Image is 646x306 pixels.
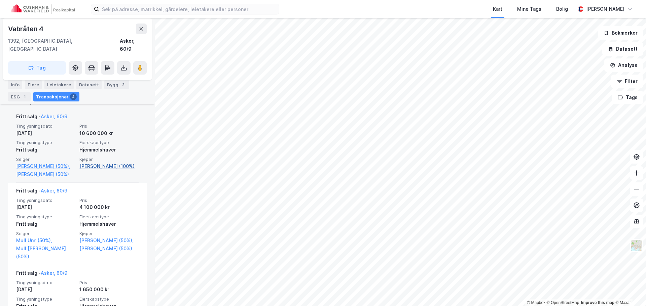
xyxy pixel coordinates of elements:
a: Improve this map [581,300,614,305]
span: Tinglysningsdato [16,198,75,203]
div: 4 100 000 kr [79,203,139,211]
span: Pris [79,123,139,129]
button: Analyse [604,58,643,72]
div: Fritt salg [16,146,75,154]
a: Mull [PERSON_NAME] (50%) [16,245,75,261]
div: Kart [493,5,502,13]
a: OpenStreetMap [547,300,579,305]
button: Tags [612,91,643,104]
div: 1 650 000 kr [79,286,139,294]
span: Selger [16,231,75,236]
button: Bokmerker [598,26,643,40]
span: Eierskapstype [79,296,139,302]
input: Søk på adresse, matrikkel, gårdeiere, leietakere eller personer [99,4,279,14]
div: Fritt salg - [16,187,67,198]
div: 1 [21,93,28,100]
div: [DATE] [16,203,75,211]
div: Hjemmelshaver [79,220,139,228]
span: Tinglysningstype [16,296,75,302]
span: Tinglysningsdato [16,123,75,129]
a: Asker, 60/9 [41,270,67,276]
span: Selger [16,157,75,162]
div: Bolig [556,5,568,13]
div: Fritt salg - [16,113,67,123]
div: ESG [8,92,31,101]
div: Transaksjoner [33,92,79,101]
span: Pris [79,198,139,203]
div: 1392, [GEOGRAPHIC_DATA], [GEOGRAPHIC_DATA] [8,37,120,53]
img: cushman-wakefield-realkapital-logo.202ea83816669bd177139c58696a8fa1.svg [11,4,75,14]
div: Asker, 60/9 [120,37,147,53]
span: Tinglysningstype [16,214,75,220]
a: [PERSON_NAME] (50%) [16,170,75,178]
span: Eierskapstype [79,214,139,220]
button: Tag [8,61,66,75]
div: 2 [120,81,127,88]
div: Datasett [76,80,102,89]
div: 10 600 000 kr [79,129,139,137]
div: [DATE] [16,129,75,137]
span: Kjøper [79,157,139,162]
a: Mull Unn (50%), [16,236,75,245]
div: Fritt salg [16,220,75,228]
a: Asker, 60/9 [41,188,67,193]
div: Vabråten 4 [8,24,45,34]
div: Bygg [104,80,129,89]
div: Fritt salg - [16,269,67,280]
a: [PERSON_NAME] (100%) [79,162,139,170]
span: Tinglysningsdato [16,280,75,286]
div: Mine Tags [517,5,541,13]
div: [PERSON_NAME] [586,5,624,13]
a: [PERSON_NAME] (50%), [16,162,75,170]
div: Info [8,80,22,89]
div: Leietakere [44,80,74,89]
span: Tinglysningstype [16,140,75,145]
span: Pris [79,280,139,286]
a: [PERSON_NAME] (50%) [79,245,139,253]
img: Z [630,239,643,252]
a: Mapbox [527,300,545,305]
a: Asker, 60/9 [41,114,67,119]
a: [PERSON_NAME] (50%), [79,236,139,245]
span: Eierskapstype [79,140,139,145]
iframe: Chat Widget [612,274,646,306]
div: Hjemmelshaver [79,146,139,154]
button: Datasett [602,42,643,56]
div: Eiere [25,80,42,89]
span: Kjøper [79,231,139,236]
button: Filter [611,75,643,88]
div: [DATE] [16,286,75,294]
div: 4 [70,93,77,100]
div: Kontrollprogram for chat [612,274,646,306]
